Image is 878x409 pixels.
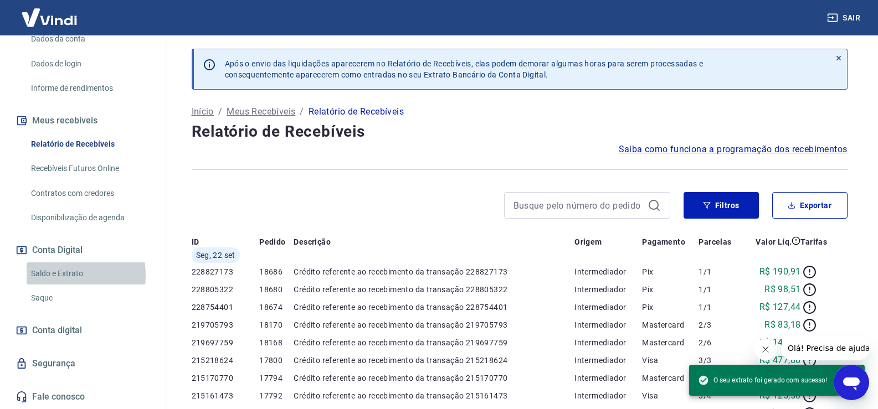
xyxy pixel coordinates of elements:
p: 18168 [259,337,294,348]
input: Busque pelo número do pedido [514,197,643,214]
p: Crédito referente ao recebimento da transação 228805322 [294,284,574,295]
p: Intermediador [574,390,642,401]
a: Dados da conta [27,28,152,50]
p: Valor Líq. [756,236,792,247]
p: Crédito referente ao recebimento da transação 219697759 [294,337,574,348]
p: Intermediador [574,337,642,348]
p: 18674 [259,302,294,313]
span: Olá! Precisa de ajuda? [7,8,93,17]
p: 215170770 [192,372,260,384]
h4: Relatório de Recebíveis [192,121,848,143]
a: Saldo e Extrato [27,262,152,285]
a: Contratos com credores [27,182,152,205]
p: Crédito referente ao recebimento da transação 215161473 [294,390,574,401]
a: Conta digital [13,318,152,343]
p: Crédito referente ao recebimento da transação 228827173 [294,266,574,277]
p: 1/1 [699,302,742,313]
p: Intermediador [574,266,642,277]
p: 215161473 [192,390,260,401]
p: 215218624 [192,355,260,366]
p: Pagamento [642,236,685,247]
a: Fale conosco [13,385,152,409]
button: Meus recebíveis [13,108,152,133]
button: Conta Digital [13,238,152,262]
p: Mastercard [642,372,699,384]
p: R$ 98,51 [764,283,800,296]
p: R$ 125,50 [759,389,801,402]
p: Visa [642,355,699,366]
p: Pix [642,302,699,313]
p: Tarifas [800,236,827,247]
p: 2/6 [699,337,742,348]
p: 3/4 [699,390,742,401]
p: / [300,105,304,118]
p: 18680 [259,284,294,295]
p: 219705793 [192,319,260,330]
p: Visa [642,390,699,401]
p: 17794 [259,372,294,384]
p: ID [192,236,199,247]
button: Exportar [772,192,848,219]
p: 18170 [259,319,294,330]
p: R$ 477,88 [759,354,801,367]
p: Mastercard [642,337,699,348]
p: 1/1 [699,284,742,295]
p: Crédito referente ao recebimento da transação 215218624 [294,355,574,366]
a: Saiba como funciona a programação dos recebimentos [619,143,848,156]
p: Pix [642,266,699,277]
a: Informe de rendimentos [27,77,152,100]
p: R$ 83,18 [764,318,800,332]
p: Descrição [294,236,331,247]
p: Intermediador [574,302,642,313]
span: Seg, 22 set [196,250,235,261]
p: 228827173 [192,266,260,277]
button: Filtros [684,192,759,219]
p: R$ 127,44 [759,301,801,314]
p: 17792 [259,390,294,401]
p: Pedido [259,236,285,247]
button: Sair [825,8,865,28]
p: Após o envio das liquidações aparecerem no Relatório de Recebíveis, elas podem demorar algumas ho... [225,58,704,80]
p: Crédito referente ao recebimento da transação 219705793 [294,319,574,330]
p: / [218,105,222,118]
a: Relatório de Recebíveis [27,133,152,156]
p: Parcelas [699,236,731,247]
p: Intermediador [574,319,642,330]
iframe: Fechar mensagem [754,338,777,360]
p: 1/1 [699,266,742,277]
p: 18686 [259,266,294,277]
iframe: Botão para abrir a janela de mensagens [834,365,869,400]
p: 3/3 [699,355,742,366]
p: 219697759 [192,337,260,348]
a: Dados de login [27,53,152,75]
p: R$ 190,91 [759,265,801,278]
p: Mastercard [642,319,699,330]
p: Relatório de Recebíveis [309,105,404,118]
a: Saque [27,287,152,309]
p: Intermediador [574,372,642,384]
p: 228754401 [192,302,260,313]
a: Início [192,105,214,118]
span: O seu extrato foi gerado com sucesso! [698,375,827,386]
p: Crédito referente ao recebimento da transação 228754401 [294,302,574,313]
p: Intermediador [574,284,642,295]
span: Conta digital [32,323,82,338]
p: Origem [574,236,602,247]
a: Recebíveis Futuros Online [27,157,152,180]
p: 228805322 [192,284,260,295]
p: 17800 [259,355,294,366]
a: Disponibilização de agenda [27,206,152,229]
img: Vindi [13,1,85,34]
iframe: Mensagem da empresa [781,336,869,360]
a: Segurança [13,351,152,376]
p: Intermediador [574,355,642,366]
a: Meus Recebíveis [227,105,295,118]
p: Crédito referente ao recebimento da transação 215170770 [294,372,574,384]
p: 2/3 [699,319,742,330]
p: Pix [642,284,699,295]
